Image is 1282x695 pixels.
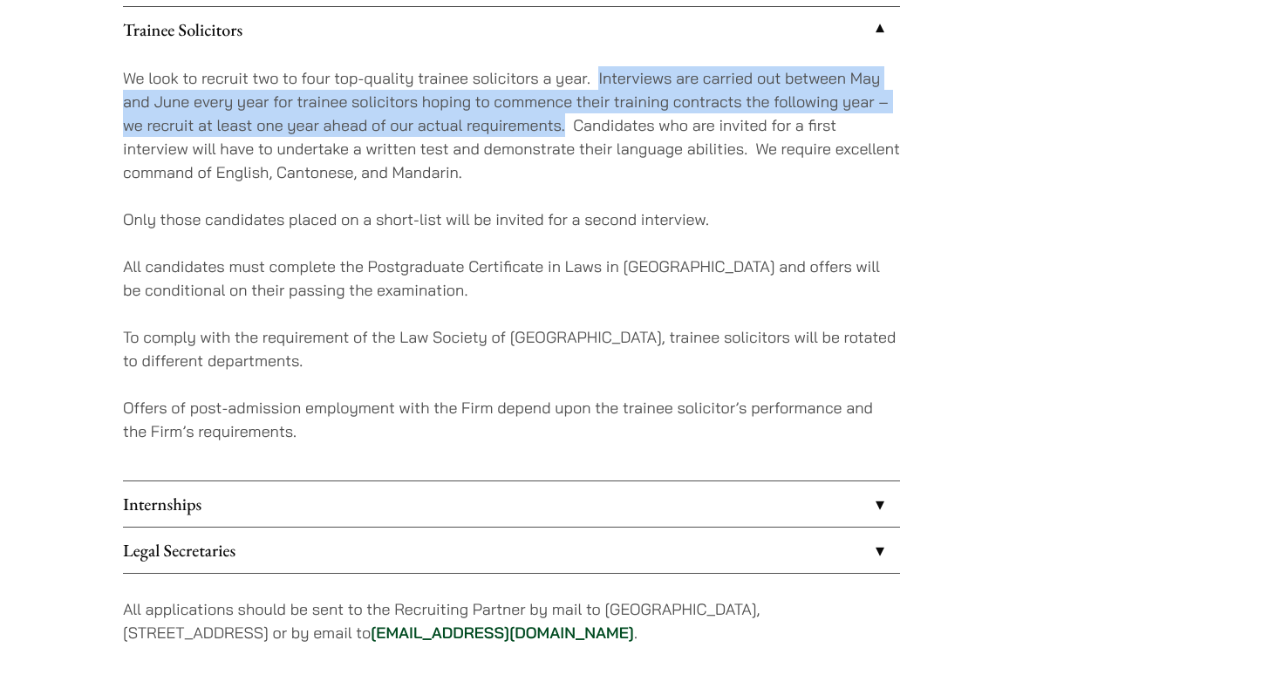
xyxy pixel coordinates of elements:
a: Trainee Solicitors [123,7,900,52]
div: Trainee Solicitors [123,52,900,480]
p: We look to recruit two to four top-quality trainee solicitors a year. Interviews are carried out ... [123,66,900,184]
p: To comply with the requirement of the Law Society of [GEOGRAPHIC_DATA], trainee solicitors will b... [123,325,900,372]
p: Offers of post-admission employment with the Firm depend upon the trainee solicitor’s performance... [123,396,900,443]
a: [EMAIL_ADDRESS][DOMAIN_NAME] [371,623,634,643]
p: All candidates must complete the Postgraduate Certificate in Laws in [GEOGRAPHIC_DATA] and offers... [123,255,900,302]
p: All applications should be sent to the Recruiting Partner by mail to [GEOGRAPHIC_DATA], [STREET_A... [123,597,900,644]
a: Legal Secretaries [123,528,900,573]
a: Internships [123,481,900,527]
p: Only those candidates placed on a short-list will be invited for a second interview. [123,208,900,231]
